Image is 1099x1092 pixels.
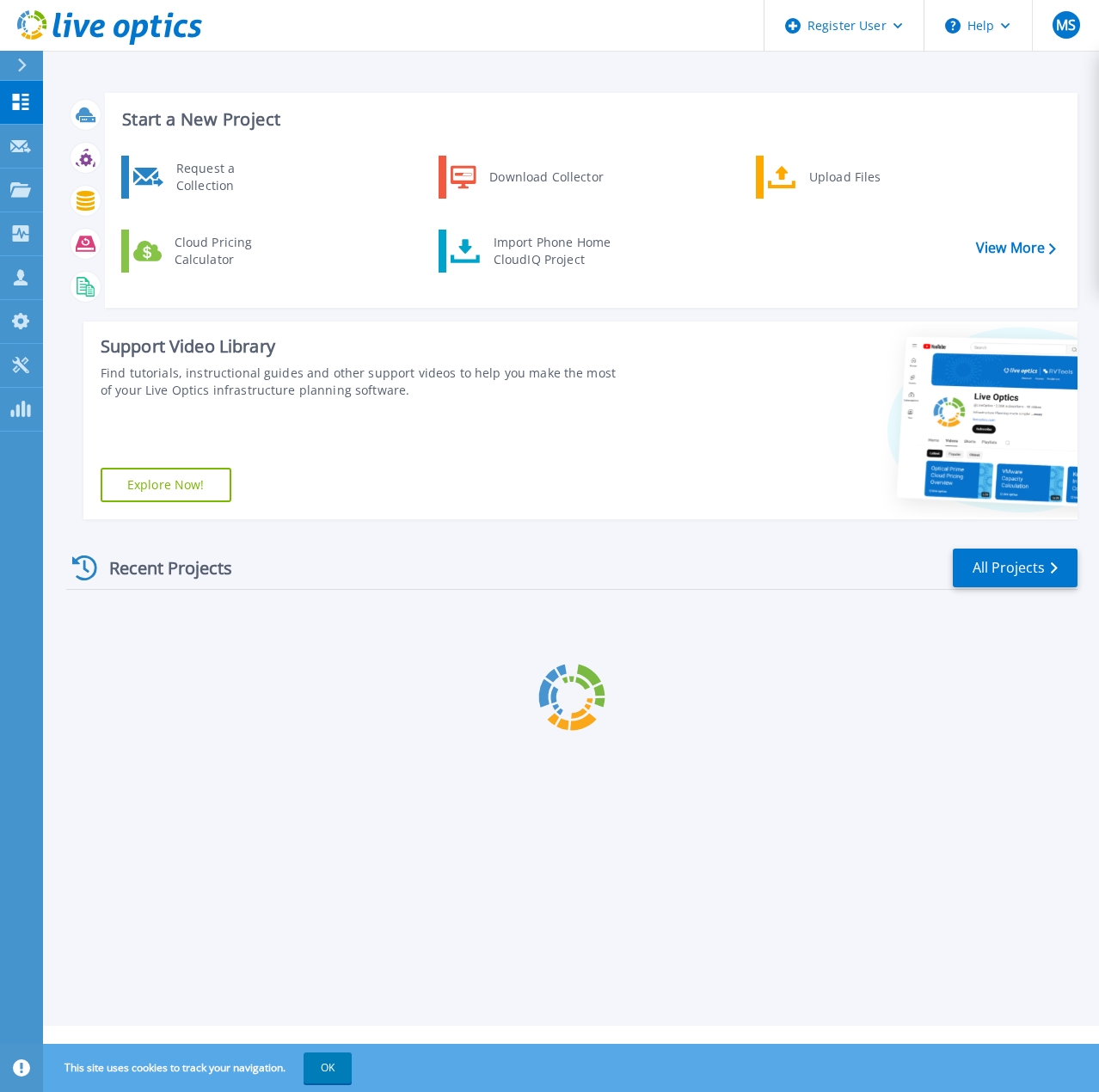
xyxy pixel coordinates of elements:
[121,230,298,273] a: Cloud Pricing Calculator
[101,468,231,502] a: Explore Now!
[166,234,293,268] div: Cloud Pricing Calculator
[1056,18,1076,32] span: MS
[122,110,1055,129] h3: Start a New Project
[439,156,615,199] a: Download Collector
[481,160,611,194] div: Download Collector
[101,365,617,399] div: Find tutorials, instructional guides and other support videos to help you make the most of your L...
[66,547,255,589] div: Recent Projects
[801,160,928,194] div: Upload Files
[953,549,1078,587] a: All Projects
[101,335,617,358] div: Support Video Library
[485,234,619,268] div: Import Phone Home CloudIQ Project
[121,156,298,199] a: Request a Collection
[168,160,293,194] div: Request a Collection
[976,240,1056,256] a: View More
[304,1052,352,1083] button: OK
[756,156,932,199] a: Upload Files
[47,1052,352,1083] span: This site uses cookies to track your navigation.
